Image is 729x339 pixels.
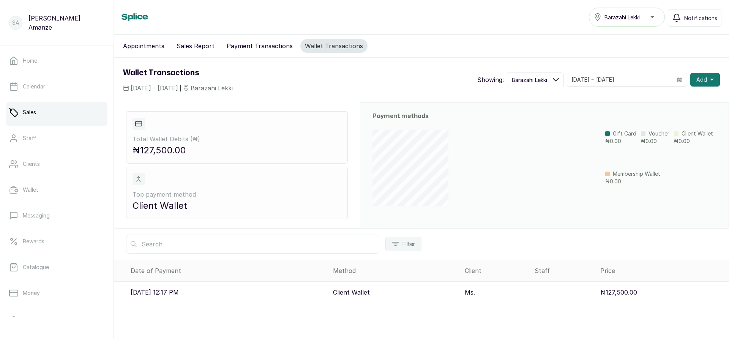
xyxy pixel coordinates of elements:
button: Barazahi Lekki [507,73,564,87]
p: Ms. [465,288,475,297]
a: Home [6,50,107,71]
a: Money [6,282,107,304]
button: Filter [385,237,421,251]
span: Barazahi Lekki [191,84,233,93]
div: Client [465,266,529,275]
p: Client Wallet [682,130,713,137]
p: Staff [23,134,36,142]
span: - [535,289,537,296]
div: Method [333,266,459,275]
button: Add [690,73,720,87]
span: Barazahi Lekki [604,13,640,21]
p: SA [12,19,19,27]
a: Rewards [6,231,107,252]
span: Notifications [684,14,717,22]
button: Notifications [668,9,721,27]
p: Catalogue [23,263,49,271]
p: Settings [23,317,44,324]
h1: Wallet Transactions [123,67,233,79]
a: Sales [6,102,107,123]
p: Home [23,57,37,65]
p: ₦127,500.00 [600,288,637,297]
p: Sales [23,109,36,116]
span: Add [696,76,707,84]
p: Total Wallet Debits ( ₦ ) [133,134,341,143]
p: [DATE] 12:17 PM [131,288,179,297]
a: Wallet [6,179,107,200]
a: Calendar [6,76,107,97]
p: ₦127,500.00 [133,143,341,157]
a: Catalogue [6,257,107,278]
span: Barazahi Lekki [512,76,547,84]
input: Search [126,235,379,254]
span: | [180,84,181,92]
p: Clients [23,160,40,168]
button: Appointments [118,39,169,53]
p: ₦0.00 [605,178,660,185]
button: Sales Report [172,39,219,53]
p: Wallet [23,186,38,194]
p: Client Wallet [133,199,341,213]
p: Money [23,289,40,297]
div: Staff [535,266,594,275]
p: [PERSON_NAME] Amanze [28,14,104,32]
p: Voucher [649,130,669,137]
span: Filter [402,240,415,248]
div: Price [600,266,726,275]
p: Membership Wallet [613,170,660,178]
p: Messaging [23,212,50,219]
a: Staff [6,128,107,149]
p: ₦0.00 [674,137,713,145]
button: Barazahi Lekki [589,8,665,27]
p: ₦0.00 [641,137,669,145]
a: Clients [6,153,107,175]
a: Messaging [6,205,107,226]
input: Select date [567,73,672,86]
a: Settings [6,310,107,331]
div: Date of Payment [131,266,327,275]
p: Top payment method [133,190,341,199]
p: Rewards [23,238,44,245]
button: Wallet Transactions [300,39,368,53]
span: [DATE] - [DATE] [131,84,178,93]
p: Calendar [23,83,45,90]
p: ₦0.00 [605,137,636,145]
h2: Payment methods [372,112,716,121]
p: Client Wallet [333,288,370,297]
p: Gift Card [613,130,636,137]
p: Showing: [477,75,504,84]
svg: calendar [677,77,682,82]
button: Payment Transactions [222,39,297,53]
